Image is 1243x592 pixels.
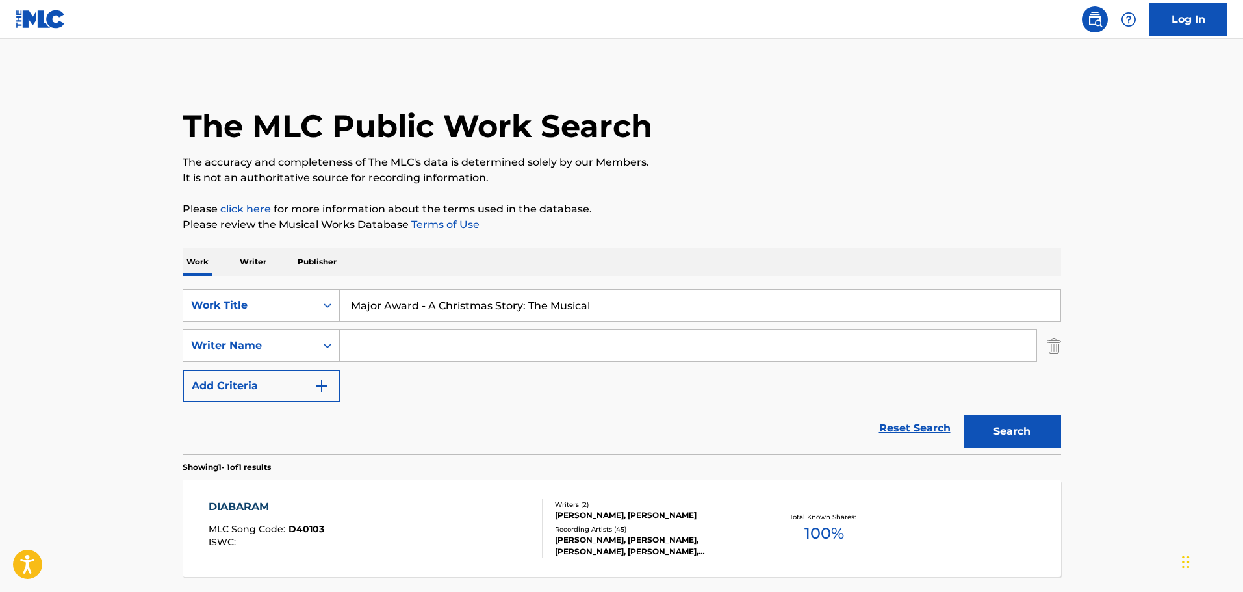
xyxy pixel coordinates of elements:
div: DIABARAM [209,499,324,515]
div: Writers ( 2 ) [555,500,751,509]
span: D40103 [288,523,324,535]
a: Terms of Use [409,218,480,231]
img: search [1087,12,1103,27]
p: It is not an authoritative source for recording information. [183,170,1061,186]
span: ISWC : [209,536,239,548]
p: The accuracy and completeness of The MLC's data is determined solely by our Members. [183,155,1061,170]
div: Drag [1182,543,1190,582]
a: click here [220,203,271,215]
p: Please review the Musical Works Database [183,217,1061,233]
div: Work Title [191,298,308,313]
a: Reset Search [873,414,957,443]
div: Help [1116,6,1142,32]
form: Search Form [183,289,1061,454]
p: Please for more information about the terms used in the database. [183,201,1061,217]
button: Search [964,415,1061,448]
button: Add Criteria [183,370,340,402]
p: Showing 1 - 1 of 1 results [183,461,271,473]
a: Public Search [1082,6,1108,32]
iframe: Chat Widget [1178,530,1243,592]
p: Work [183,248,212,276]
h1: The MLC Public Work Search [183,107,652,146]
span: MLC Song Code : [209,523,288,535]
p: Publisher [294,248,340,276]
a: DIABARAMMLC Song Code:D40103ISWC:Writers (2)[PERSON_NAME], [PERSON_NAME]Recording Artists (45)[PE... [183,480,1061,577]
img: 9d2ae6d4665cec9f34b9.svg [314,378,329,394]
p: Writer [236,248,270,276]
img: Delete Criterion [1047,329,1061,362]
div: [PERSON_NAME], [PERSON_NAME] [555,509,751,521]
div: Recording Artists ( 45 ) [555,524,751,534]
p: Total Known Shares: [789,512,859,522]
div: Writer Name [191,338,308,354]
a: Log In [1149,3,1227,36]
span: 100 % [804,522,844,545]
img: MLC Logo [16,10,66,29]
div: [PERSON_NAME], [PERSON_NAME], [PERSON_NAME], [PERSON_NAME],[PERSON_NAME], [PERSON_NAME] & [PERSON... [555,534,751,558]
img: help [1121,12,1136,27]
